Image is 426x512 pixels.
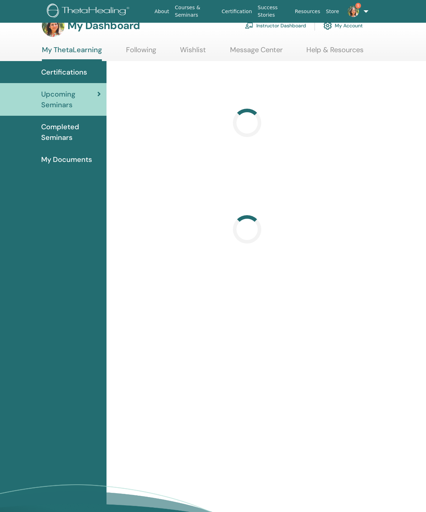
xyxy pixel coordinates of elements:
[42,14,65,37] img: default.jpg
[230,45,283,59] a: Message Center
[41,67,87,77] span: Certifications
[41,121,101,143] span: Completed Seminars
[180,45,206,59] a: Wishlist
[245,18,306,33] a: Instructor Dashboard
[67,19,140,32] h3: My Dashboard
[323,20,332,32] img: cog.svg
[126,45,156,59] a: Following
[41,89,97,110] span: Upcoming Seminars
[255,1,292,22] a: Success Stories
[323,5,342,18] a: Store
[41,154,92,165] span: My Documents
[292,5,323,18] a: Resources
[348,6,359,17] img: default.jpg
[323,18,363,33] a: My Account
[306,45,364,59] a: Help & Resources
[172,1,219,22] a: Courses & Seminars
[47,4,132,20] img: logo.png
[219,5,255,18] a: Certification
[355,3,361,9] span: 5
[152,5,172,18] a: About
[245,22,253,29] img: chalkboard-teacher.svg
[42,45,102,61] a: My ThetaLearning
